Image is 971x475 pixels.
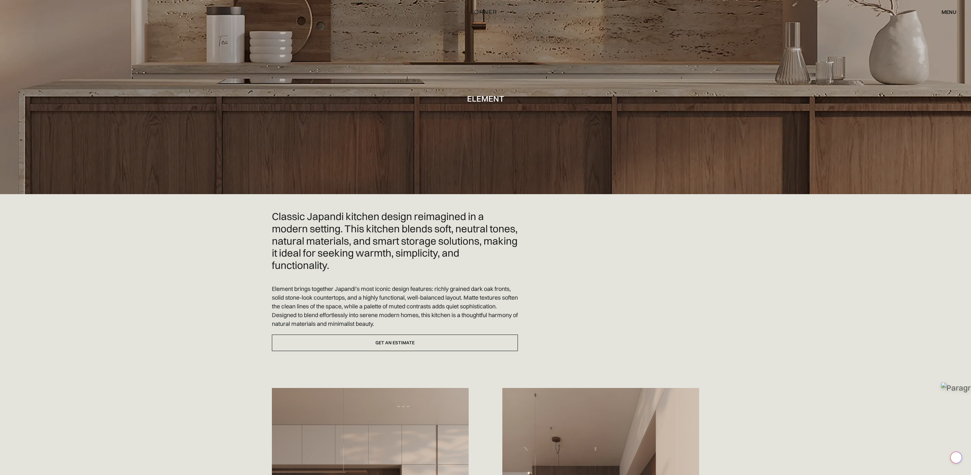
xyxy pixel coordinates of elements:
div: menu [935,6,956,17]
a: home [450,8,521,16]
p: Element brings together Japandi’s most iconic design features: richly grained dark oak fronts, so... [272,284,518,328]
a: Get an estimate [272,335,518,351]
div: menu [942,9,956,15]
h1: Element [467,94,504,103]
h2: Classic Japandi kitchen design reimagined in a modern setting. This kitchen blends soft, neutral ... [272,210,518,271]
